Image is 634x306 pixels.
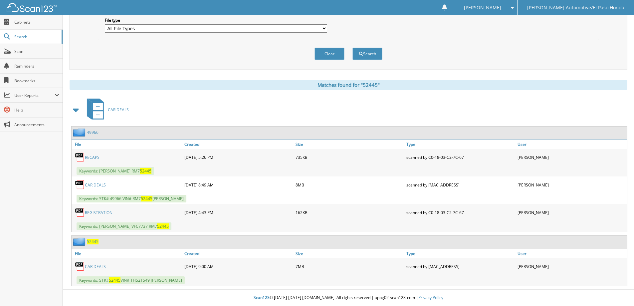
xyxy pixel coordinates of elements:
span: Keywords: STK# VIN# TH521549 [PERSON_NAME] [77,276,185,284]
a: File [72,249,183,258]
img: folder2.png [73,128,87,137]
span: User Reports [14,93,55,98]
a: Type [405,140,516,149]
div: scanned by [MAC_ADDRESS] [405,178,516,191]
div: 8MB [294,178,405,191]
span: CAR DEALS [108,107,129,113]
a: Size [294,249,405,258]
iframe: Chat Widget [601,274,634,306]
div: Matches found for "52445" [70,80,627,90]
span: Keywords: [PERSON_NAME] VFC7737 RM7 [77,222,171,230]
span: 52445 [109,277,120,283]
span: [PERSON_NAME] Automotive/El Paso Honda [527,6,624,10]
span: [PERSON_NAME] [464,6,501,10]
div: [PERSON_NAME] [516,178,627,191]
span: Announcements [14,122,59,128]
a: Privacy Policy [418,295,443,300]
span: 52445 [157,223,169,229]
span: Reminders [14,63,59,69]
div: [PERSON_NAME] [516,206,627,219]
img: folder2.png [73,237,87,246]
a: Created [183,249,294,258]
a: CAR DEALS [85,182,106,188]
span: Search [14,34,58,40]
a: User [516,140,627,149]
div: 162KB [294,206,405,219]
a: 49966 [87,130,99,135]
a: Type [405,249,516,258]
div: [PERSON_NAME] [516,260,627,273]
a: CAR DEALS [83,97,129,123]
div: 7MB [294,260,405,273]
button: Search [352,48,382,60]
span: 52445 [140,168,151,174]
div: 735KB [294,151,405,164]
img: scan123-logo-white.svg [7,3,57,12]
div: [DATE] 9:00 AM [183,260,294,273]
span: 52445 [141,196,152,201]
a: Created [183,140,294,149]
label: File type [105,17,327,23]
span: Scan123 [254,295,270,300]
a: Size [294,140,405,149]
span: Scan [14,49,59,54]
button: Clear [315,48,344,60]
span: Keywords: [PERSON_NAME] RM7 [77,167,154,175]
img: PDF.png [75,261,85,271]
img: PDF.png [75,180,85,190]
img: PDF.png [75,207,85,217]
img: PDF.png [75,152,85,162]
a: CAR DEALS [85,264,106,269]
div: [DATE] 8:49 AM [183,178,294,191]
div: [DATE] 4:43 PM [183,206,294,219]
div: scanned by C0-18-03-C2-7C-67 [405,151,516,164]
div: scanned by [MAC_ADDRESS] [405,260,516,273]
div: [PERSON_NAME] [516,151,627,164]
a: RECAPS [85,154,100,160]
div: [DATE] 5:26 PM [183,151,294,164]
a: REGISTRATION [85,210,112,215]
span: Bookmarks [14,78,59,84]
span: Cabinets [14,19,59,25]
span: Keywords: STK# 49966 VIN# RM7 [PERSON_NAME] [77,195,186,202]
a: File [72,140,183,149]
a: User [516,249,627,258]
span: Help [14,107,59,113]
a: 52445 [87,239,99,244]
div: © [DATE]-[DATE] [DOMAIN_NAME]. All rights reserved | appg02-scan123-com | [63,290,634,306]
div: scanned by C0-18-03-C2-7C-67 [405,206,516,219]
